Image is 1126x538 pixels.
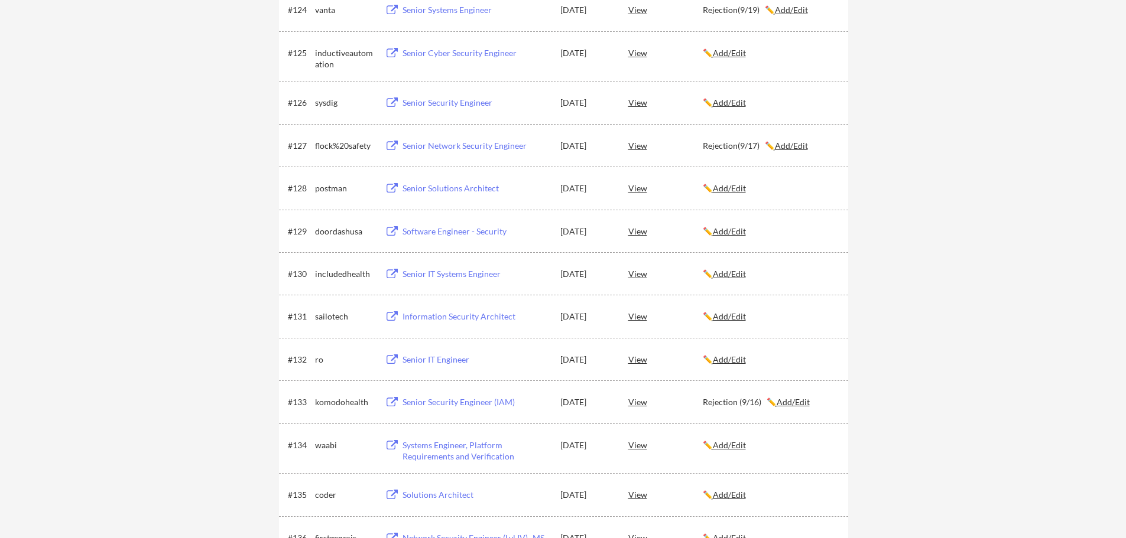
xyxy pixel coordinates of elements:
div: #126 [288,97,311,109]
u: Add/Edit [713,490,746,500]
div: [DATE] [560,47,612,59]
div: Senior IT Engineer [403,354,549,366]
div: #132 [288,354,311,366]
div: [DATE] [560,97,612,109]
div: ✏️ [703,182,838,194]
div: #134 [288,439,311,451]
div: [DATE] [560,439,612,451]
div: coder [315,489,374,501]
div: Senior Network Security Engineer [403,140,549,152]
div: [DATE] [560,268,612,280]
div: flock%20safety [315,140,374,152]
div: [DATE] [560,396,612,408]
div: Senior Cyber Security Engineer [403,47,549,59]
div: #127 [288,140,311,152]
u: Add/Edit [713,48,746,58]
div: ✏️ [703,47,838,59]
div: View [628,305,703,327]
div: Senior IT Systems Engineer [403,268,549,280]
div: #133 [288,396,311,408]
div: View [628,135,703,156]
div: includedhealth [315,268,374,280]
div: View [628,434,703,455]
u: Add/Edit [713,311,746,321]
u: Add/Edit [777,397,810,407]
div: Solutions Architect [403,489,549,501]
div: View [628,484,703,505]
div: ✏️ [703,226,838,237]
div: waabi [315,439,374,451]
div: sysdig [315,97,374,109]
div: doordashusa [315,226,374,237]
div: vanta [315,4,374,16]
div: ro [315,354,374,366]
div: #125 [288,47,311,59]
div: komodohealth [315,396,374,408]
div: #131 [288,311,311,322]
div: Senior Security Engineer [403,97,549,109]
div: Rejection(9/19) ✏️ [703,4,838,16]
div: View [628,42,703,63]
div: Systems Engineer, Platform Requirements and Verification [403,439,549,462]
div: View [628,177,703,198]
div: #135 [288,489,311,501]
div: Rejection(9/17) ✏️ [703,140,838,152]
div: ✏️ [703,311,838,322]
u: Add/Edit [713,97,746,107]
u: Add/Edit [713,269,746,279]
div: postman [315,182,374,194]
div: sailotech [315,311,374,322]
u: Add/Edit [775,5,808,15]
div: #124 [288,4,311,16]
div: ✏️ [703,489,838,501]
div: [DATE] [560,354,612,366]
div: [DATE] [560,311,612,322]
div: View [628,263,703,284]
div: Senior Security Engineer (IAM) [403,396,549,408]
div: View [628,348,703,370]
u: Add/Edit [775,141,808,151]
div: Software Engineer - Security [403,226,549,237]
div: inductiveautomation [315,47,374,70]
div: ✏️ [703,268,838,280]
div: View [628,391,703,412]
div: [DATE] [560,182,612,194]
u: Add/Edit [713,183,746,193]
div: ✏️ [703,354,838,366]
div: Senior Systems Engineer [403,4,549,16]
div: Senior Solutions Architect [403,182,549,194]
u: Add/Edit [713,440,746,450]
div: [DATE] [560,4,612,16]
u: Add/Edit [713,226,746,236]
div: ✏️ [703,97,838,109]
div: [DATE] [560,140,612,152]
div: Information Security Architect [403,311,549,322]
div: #130 [288,268,311,280]
div: [DATE] [560,226,612,237]
div: ✏️ [703,439,838,451]
div: #128 [288,182,311,194]
div: Rejection (9/16) ✏️ [703,396,838,408]
u: Add/Edit [713,354,746,364]
div: View [628,92,703,113]
div: [DATE] [560,489,612,501]
div: View [628,220,703,242]
div: #129 [288,226,311,237]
